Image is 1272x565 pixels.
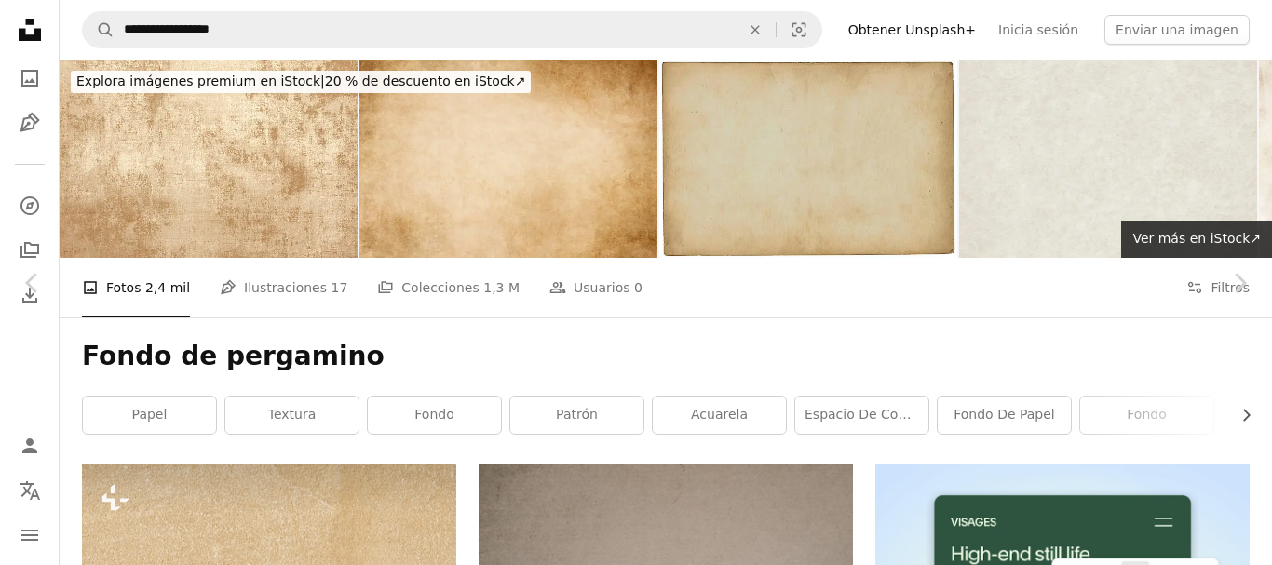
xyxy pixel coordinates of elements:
a: Obtener Unsplash+ [837,15,987,45]
img: Pergamino Grunge textura de alta resolución [959,60,1257,258]
button: Borrar [735,12,776,47]
a: Fondo [1080,397,1213,434]
a: Siguiente [1207,194,1272,372]
a: Iniciar sesión / Registrarse [11,427,48,464]
span: 0 [634,277,643,298]
a: Ilustraciones [11,104,48,141]
button: Enviar una imagen [1104,15,1250,45]
h1: Fondo de pergamino [82,340,1250,373]
a: Explorar [11,187,48,224]
a: patrón [510,397,643,434]
a: Explora imágenes premium en iStock|20 % de descuento en iStock↗ [60,60,542,104]
button: Filtros [1186,258,1250,317]
img: Textura de fondo de color dorado [60,60,358,258]
a: papel [83,397,216,434]
a: Inicia sesión [987,15,1089,45]
span: Explora imágenes premium en iStock | [76,74,325,88]
a: acuarela [653,397,786,434]
span: Ver más en iStock ↗ [1132,231,1261,246]
a: textura [225,397,359,434]
a: Fotos [11,60,48,97]
button: desplazar lista a la derecha [1229,397,1250,434]
button: Buscar en Unsplash [83,12,115,47]
a: fondo [368,397,501,434]
button: Menú [11,517,48,554]
button: Búsqueda visual [777,12,821,47]
span: 1,3 M [483,277,520,298]
a: Ver más en iStock↗ [1121,221,1272,258]
a: Ilustraciones 17 [220,258,347,317]
a: Colecciones 1,3 M [377,258,520,317]
button: Idioma [11,472,48,509]
img: De papel [659,60,957,258]
form: Encuentra imágenes en todo el sitio [82,11,822,48]
span: 20 % de descuento en iStock ↗ [76,74,525,88]
span: 17 [331,277,347,298]
a: Usuarios 0 [549,258,643,317]
a: Espacio de copium [795,397,928,434]
a: fondo de papel [938,397,1071,434]
img: Grunge paper texture or background. [359,60,657,258]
